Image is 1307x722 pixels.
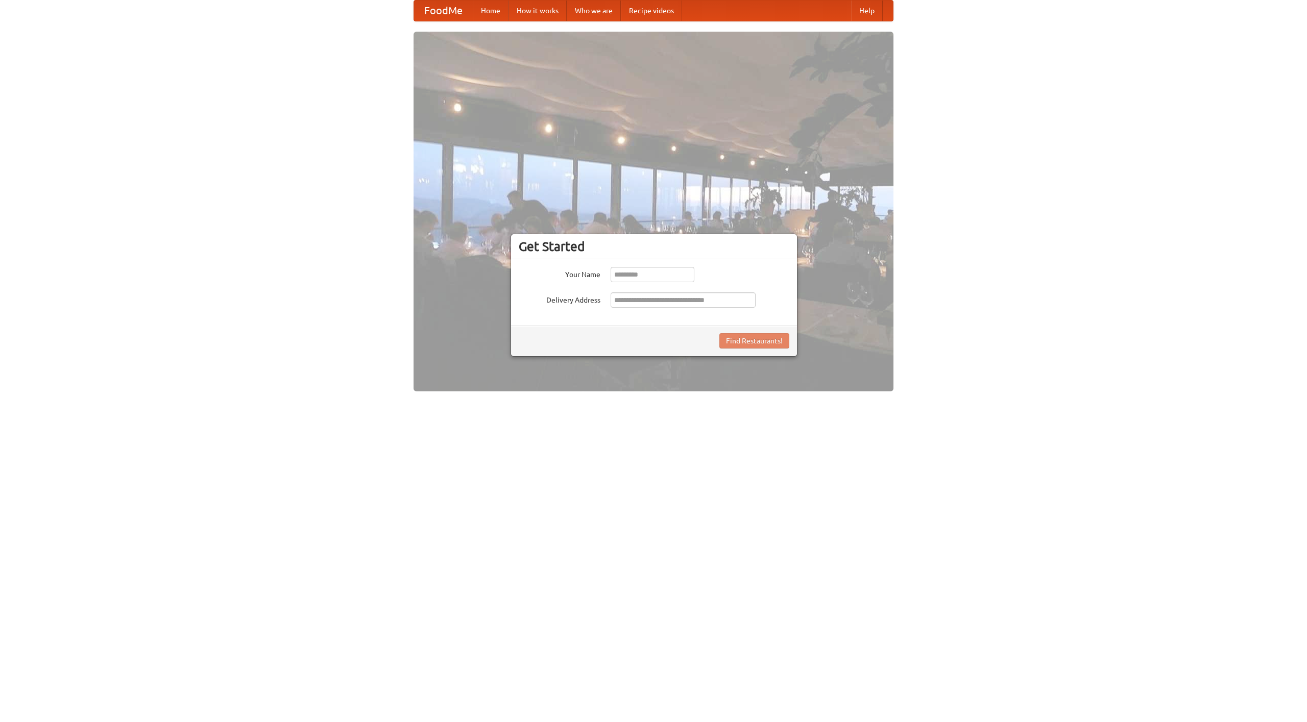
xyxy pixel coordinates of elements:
h3: Get Started [519,239,789,254]
label: Delivery Address [519,292,600,305]
a: Recipe videos [621,1,682,21]
a: FoodMe [414,1,473,21]
a: Home [473,1,509,21]
a: How it works [509,1,567,21]
a: Who we are [567,1,621,21]
label: Your Name [519,267,600,280]
button: Find Restaurants! [719,333,789,348]
a: Help [851,1,883,21]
